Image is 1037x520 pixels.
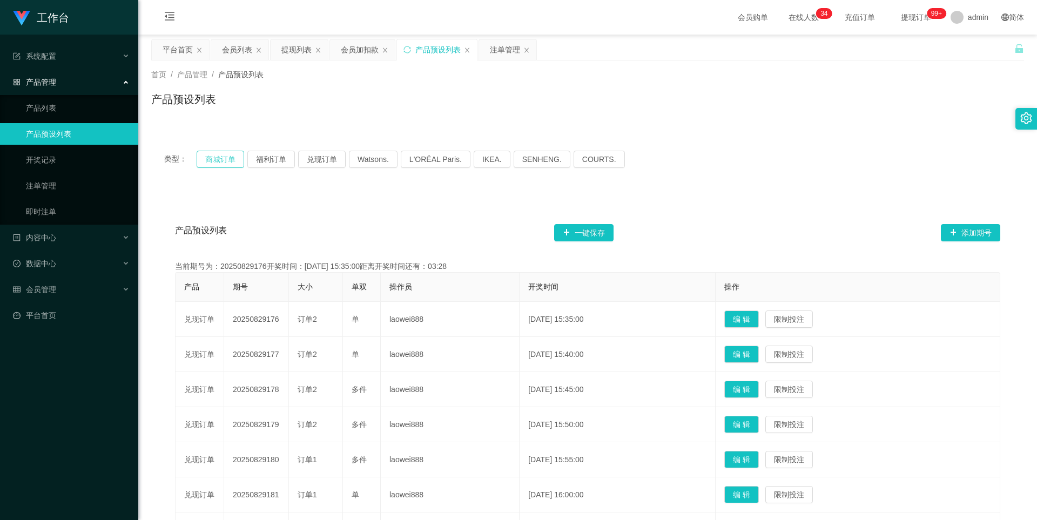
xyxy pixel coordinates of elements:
[171,70,173,79] span: /
[13,305,130,326] a: 图标: dashboard平台首页
[224,302,289,337] td: 20250829176
[298,490,317,499] span: 订单1
[176,302,224,337] td: 兑现订单
[224,337,289,372] td: 20250829177
[523,47,530,53] i: 图标: close
[352,490,359,499] span: 单
[839,13,880,21] span: 充值订单
[520,372,716,407] td: [DATE] 15:45:00
[26,123,130,145] a: 产品预设列表
[212,70,214,79] span: /
[401,151,470,168] button: L'ORÉAL Paris.
[520,477,716,512] td: [DATE] 16:00:00
[13,52,56,60] span: 系统配置
[224,477,289,512] td: 20250829181
[163,39,193,60] div: 平台首页
[554,224,614,241] button: 图标: plus一键保存
[298,350,317,359] span: 订单2
[13,259,56,268] span: 数据中心
[176,337,224,372] td: 兑现订单
[352,282,367,291] span: 单双
[13,52,21,60] i: 图标: form
[13,78,56,86] span: 产品管理
[298,315,317,323] span: 订单2
[175,261,1000,272] div: 当前期号为：20250829176开奖时间：[DATE] 15:35:00距离开奖时间还有：03:28
[175,224,227,241] span: 产品预设列表
[196,47,203,53] i: 图标: close
[415,39,461,60] div: 产品预设列表
[247,151,295,168] button: 福利订单
[381,442,520,477] td: laowei888
[176,407,224,442] td: 兑现订单
[724,486,759,503] button: 编 辑
[352,455,367,464] span: 多件
[528,282,558,291] span: 开奖时间
[381,337,520,372] td: laowei888
[783,13,824,21] span: 在线人数
[298,455,317,464] span: 订单1
[255,47,262,53] i: 图标: close
[765,381,813,398] button: 限制投注
[724,451,759,468] button: 编 辑
[381,372,520,407] td: laowei888
[176,372,224,407] td: 兑现订单
[765,310,813,328] button: 限制投注
[151,91,216,107] h1: 产品预设列表
[352,385,367,394] span: 多件
[13,78,21,86] i: 图标: appstore-o
[13,286,21,293] i: 图标: table
[224,442,289,477] td: 20250829180
[26,175,130,197] a: 注单管理
[315,47,321,53] i: 图标: close
[352,350,359,359] span: 单
[382,47,388,53] i: 图标: close
[13,233,56,242] span: 内容中心
[1014,44,1024,53] i: 图标: unlock
[164,151,197,168] span: 类型：
[184,282,199,291] span: 产品
[349,151,398,168] button: Watsons.
[26,201,130,222] a: 即时注单
[13,13,69,22] a: 工作台
[13,285,56,294] span: 会员管理
[26,97,130,119] a: 产品列表
[177,70,207,79] span: 产品管理
[941,224,1000,241] button: 图标: plus添加期号
[298,282,313,291] span: 大小
[341,39,379,60] div: 会员加扣款
[520,302,716,337] td: [DATE] 15:35:00
[298,385,317,394] span: 订单2
[724,282,739,291] span: 操作
[26,149,130,171] a: 开奖记录
[520,442,716,477] td: [DATE] 15:55:00
[490,39,520,60] div: 注单管理
[765,486,813,503] button: 限制投注
[403,46,411,53] i: 图标: sync
[224,407,289,442] td: 20250829179
[233,282,248,291] span: 期号
[176,477,224,512] td: 兑现订单
[574,151,625,168] button: COURTS.
[824,8,828,19] p: 4
[724,310,759,328] button: 编 辑
[218,70,264,79] span: 产品预设列表
[298,151,346,168] button: 兑现订单
[381,302,520,337] td: laowei888
[927,8,946,19] sup: 1013
[474,151,510,168] button: IKEA.
[352,420,367,429] span: 多件
[381,477,520,512] td: laowei888
[389,282,412,291] span: 操作员
[820,8,824,19] p: 3
[816,8,832,19] sup: 34
[381,407,520,442] td: laowei888
[224,372,289,407] td: 20250829178
[281,39,312,60] div: 提现列表
[352,315,359,323] span: 单
[765,416,813,433] button: 限制投注
[176,442,224,477] td: 兑现订单
[724,346,759,363] button: 编 辑
[1020,112,1032,124] i: 图标: setting
[197,151,244,168] button: 商城订单
[13,234,21,241] i: 图标: profile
